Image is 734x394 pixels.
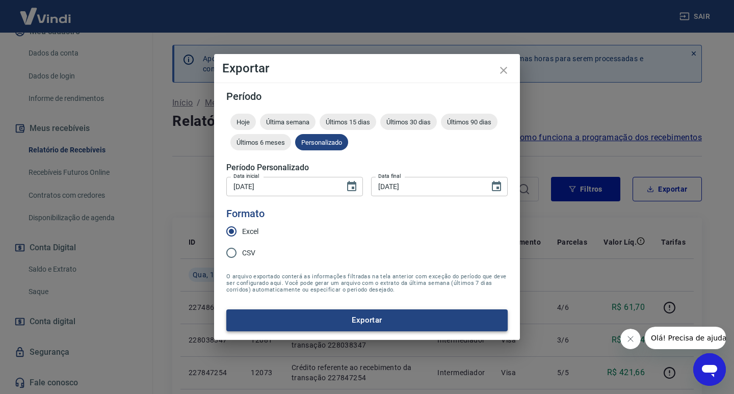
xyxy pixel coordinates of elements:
span: Últimos 30 dias [380,118,437,126]
div: Hoje [230,114,256,130]
span: Últimos 6 meses [230,139,291,146]
span: Hoje [230,118,256,126]
label: Data final [378,172,401,180]
div: Últimos 6 meses [230,134,291,150]
span: Últimos 15 dias [320,118,376,126]
h4: Exportar [222,62,512,74]
legend: Formato [226,206,265,221]
iframe: Mensagem da empresa [645,327,726,349]
iframe: Fechar mensagem [620,329,641,349]
button: close [491,58,516,83]
h5: Período Personalizado [226,163,508,173]
div: Últimos 15 dias [320,114,376,130]
button: Choose date, selected date is 11 de set de 2025 [342,176,362,197]
span: Últimos 90 dias [441,118,497,126]
span: Última semana [260,118,316,126]
div: Personalizado [295,134,348,150]
span: Olá! Precisa de ajuda? [6,7,86,15]
div: Última semana [260,114,316,130]
input: DD/MM/YYYY [371,177,482,196]
h5: Período [226,91,508,101]
input: DD/MM/YYYY [226,177,337,196]
label: Data inicial [233,172,259,180]
span: Excel [242,226,258,237]
span: O arquivo exportado conterá as informações filtradas na tela anterior com exceção do período que ... [226,273,508,293]
span: Personalizado [295,139,348,146]
button: Choose date, selected date is 18 de set de 2025 [486,176,507,197]
div: Últimos 30 dias [380,114,437,130]
button: Exportar [226,309,508,331]
span: CSV [242,248,255,258]
iframe: Botão para abrir a janela de mensagens [693,353,726,386]
div: Últimos 90 dias [441,114,497,130]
